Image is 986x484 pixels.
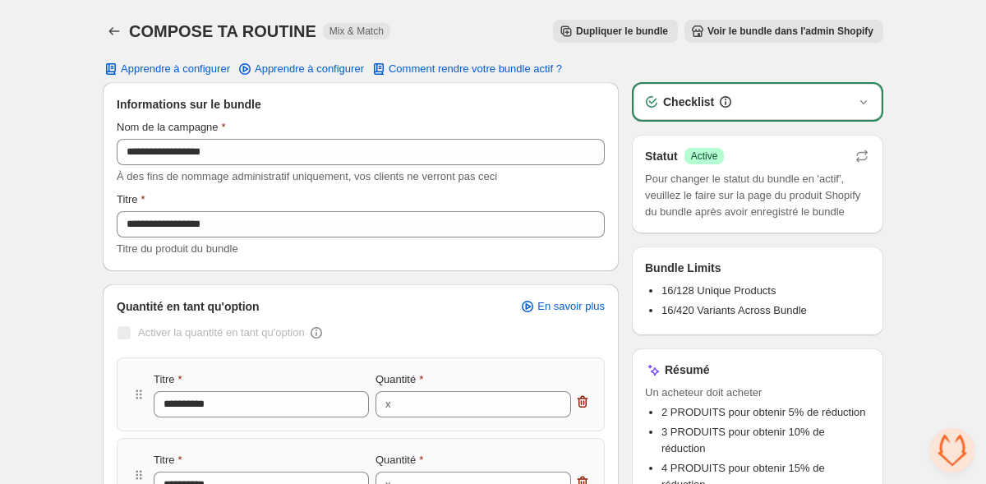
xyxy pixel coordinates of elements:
[707,25,873,38] span: Voir le bundle dans l'admin Shopify
[117,119,226,136] label: Nom de la campagne
[154,371,182,388] label: Titre
[121,62,230,76] span: Apprendre à configurer
[509,295,615,318] a: En savoir plus
[117,170,497,182] span: À des fins de nommage administratif uniquement, vos clients ne verront pas ceci
[661,304,807,316] span: 16/420 Variants Across Bundle
[661,424,870,457] li: 3 PRODUITS pour obtenir 10% de réduction
[645,385,870,401] span: Un acheteur doit acheter
[138,326,305,339] span: Activer la quantité en tant qu'option
[661,404,870,421] li: 2 PRODUITS pour obtenir 5% de réduction
[376,452,423,468] label: Quantité
[576,25,668,38] span: Dupliquer le bundle
[665,362,709,378] h3: Résumé
[129,21,316,41] h1: COMPOSE TA ROUTINE
[663,94,714,110] h3: Checklist
[255,62,364,76] span: Apprendre à configurer
[361,58,572,81] button: Comment rendre votre bundle actif ?
[93,58,240,81] button: Apprendre à configurer
[645,260,721,276] h3: Bundle Limits
[385,396,391,413] div: x
[103,20,126,43] button: Back
[684,20,883,43] button: Voir le bundle dans l'admin Shopify
[645,171,870,220] span: Pour changer le statut du bundle en 'actif', veuillez le faire sur la page du produit Shopify du ...
[376,371,423,388] label: Quantité
[117,242,238,255] span: Titre du produit du bundle
[691,150,718,163] span: Active
[537,300,605,313] span: En savoir plus
[117,96,261,113] span: Informations sur le bundle
[930,428,974,472] div: Ouvrir le chat
[389,62,562,76] span: Comment rendre votre bundle actif ?
[329,25,384,38] span: Mix & Match
[154,452,182,468] label: Titre
[117,298,260,315] span: Quantité en tant qu'option
[117,191,145,208] label: Titre
[227,58,374,81] a: Apprendre à configurer
[661,284,776,297] span: 16/128 Unique Products
[645,148,678,164] h3: Statut
[553,20,678,43] button: Dupliquer le bundle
